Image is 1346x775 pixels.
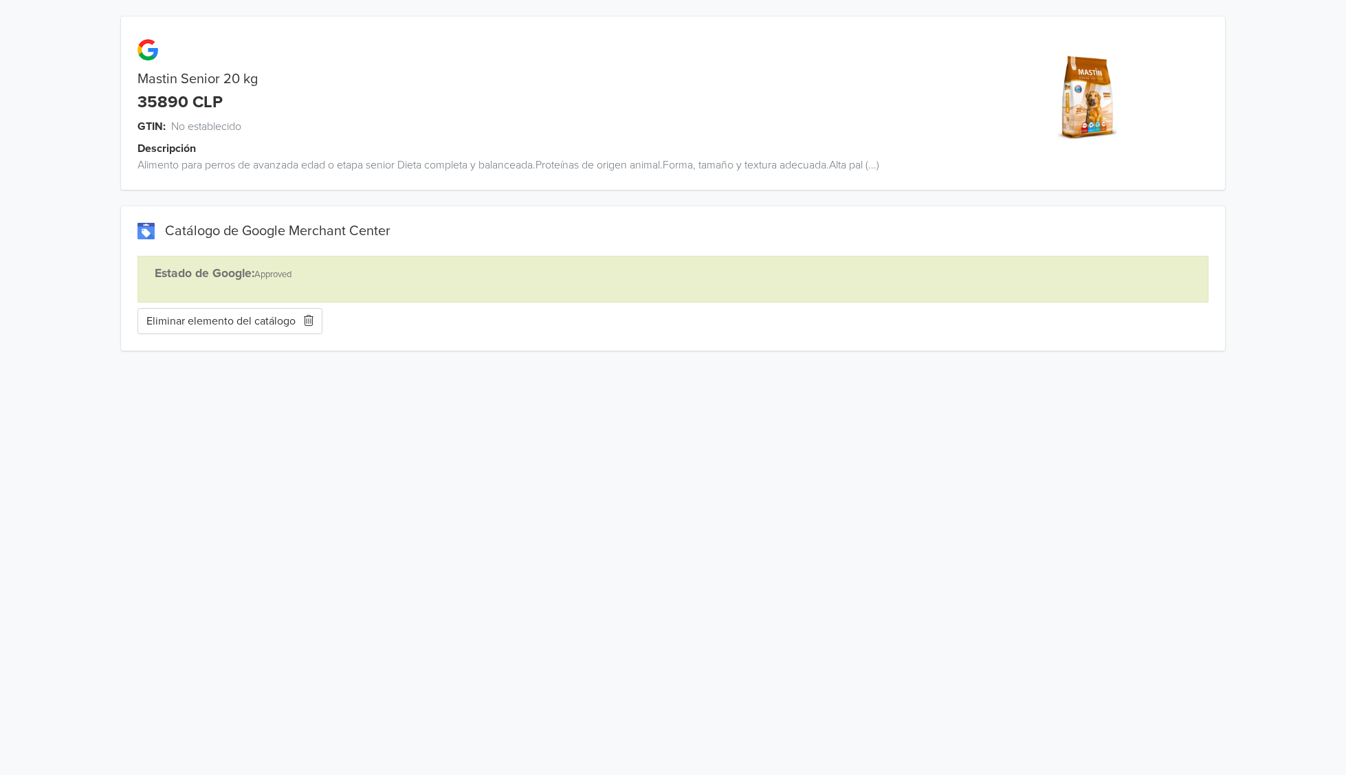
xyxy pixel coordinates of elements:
img: product_image [1035,44,1139,148]
div: Catálogo de Google Merchant Center [137,223,1209,239]
div: Mastin Senior 20 kg [121,71,949,87]
button: Eliminar elemento del catálogo [137,308,322,334]
div: Descripción [137,140,966,157]
span: No establecido [171,118,241,135]
p: Approved [155,265,1191,283]
span: GTIN: [137,118,166,135]
div: Alimento para perros de avanzada edad o etapa senior Dieta completa y balanceada.Proteínas de ori... [121,157,949,173]
b: Estado de Google: [155,266,254,281]
div: 35890 CLP [137,93,223,113]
